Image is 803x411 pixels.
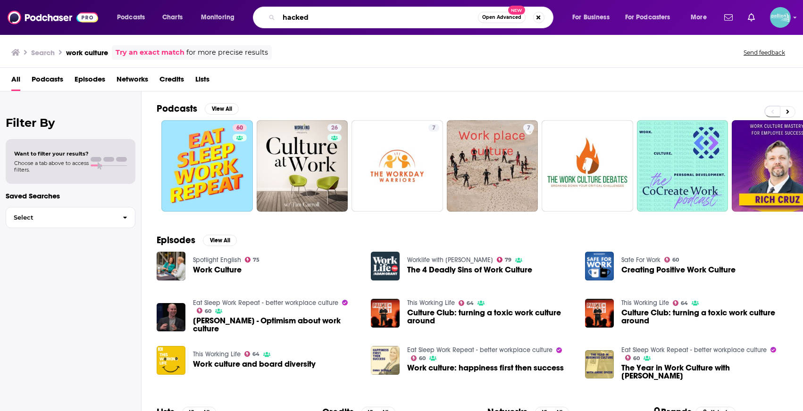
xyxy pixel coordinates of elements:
span: 26 [331,123,338,133]
span: The 4 Deadly Sins of Work Culture [407,266,532,274]
a: 64 [459,300,474,306]
h3: Search [31,48,55,57]
span: Want to filter your results? [14,150,89,157]
button: open menu [194,10,247,25]
a: 60 [664,257,679,263]
span: 64 [467,301,474,305]
a: 7 [351,120,443,212]
a: Episodes [75,72,105,91]
a: All [11,72,20,91]
span: New [508,6,525,15]
h3: work culture [66,48,108,57]
input: Search podcasts, credits, & more... [279,10,478,25]
button: Show profile menu [770,7,791,28]
img: Podchaser - Follow, Share and Rate Podcasts [8,8,98,26]
span: 64 [252,352,259,356]
span: Logged in as JessicaPellien [770,7,791,28]
button: View All [205,103,239,115]
a: Culture Club: turning a toxic work culture around [621,309,788,325]
a: The Year in Work Culture with Andre Spicer [585,350,614,379]
img: Culture Club: turning a toxic work culture around [585,299,614,328]
span: 60 [672,258,679,262]
button: open menu [110,10,157,25]
a: 7 [447,120,538,212]
a: Charts [156,10,188,25]
img: User Profile [770,7,791,28]
button: open menu [566,10,621,25]
a: Networks [117,72,148,91]
a: This Working Life [193,350,241,358]
a: 64 [673,300,688,306]
a: Work culture: happiness first then success [407,364,564,372]
a: Spotlight English [193,256,241,264]
a: Creating Positive Work Culture [621,266,736,274]
span: Podcasts [117,11,145,24]
h2: Episodes [157,234,195,246]
a: Show notifications dropdown [744,9,759,25]
button: open menu [619,10,684,25]
span: 7 [527,123,530,133]
img: Work Culture [157,252,185,280]
a: PodcastsView All [157,103,239,115]
a: 7 [428,124,439,132]
a: 60 [161,120,253,212]
a: Eat Sleep Work Repeat - better workplace culture [193,299,338,307]
a: Adam Grant - Optimism about work culture [193,317,360,333]
a: Credits [159,72,184,91]
span: For Podcasters [625,11,670,24]
span: 60 [236,123,243,133]
img: Work culture and board diversity [157,346,185,375]
span: 79 [505,258,511,262]
span: Open Advanced [482,15,521,20]
h2: Podcasts [157,103,197,115]
span: Work culture and board diversity [193,360,316,368]
a: Eat Sleep Work Repeat - better workplace culture [621,346,767,354]
span: Podcasts [32,72,63,91]
a: The Year in Work Culture with Andre Spicer [621,364,788,380]
img: Work culture: happiness first then success [371,346,400,375]
a: EpisodesView All [157,234,237,246]
img: Culture Club: turning a toxic work culture around [371,299,400,328]
a: 64 [244,351,260,357]
button: View All [203,235,237,246]
a: Work Culture [193,266,242,274]
span: Choose a tab above to access filters. [14,160,89,173]
p: Saved Searches [6,191,135,200]
span: The Year in Work Culture with [PERSON_NAME] [621,364,788,380]
a: 60 [197,308,212,313]
button: Send feedback [741,49,788,57]
span: For Business [572,11,610,24]
a: 60 [411,355,426,361]
a: 75 [245,257,260,263]
span: Monitoring [201,11,234,24]
button: Open AdvancedNew [478,12,526,23]
span: 75 [253,258,259,262]
a: 26 [327,124,342,132]
a: Show notifications dropdown [720,9,736,25]
span: Lists [195,72,209,91]
img: Adam Grant - Optimism about work culture [157,303,185,332]
span: 60 [205,309,211,313]
a: Culture Club: turning a toxic work culture around [407,309,574,325]
h2: Filter By [6,116,135,130]
a: This Working Life [621,299,669,307]
span: 60 [633,356,640,361]
span: [PERSON_NAME] - Optimism about work culture [193,317,360,333]
a: 79 [497,257,512,263]
img: Creating Positive Work Culture [585,252,614,280]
